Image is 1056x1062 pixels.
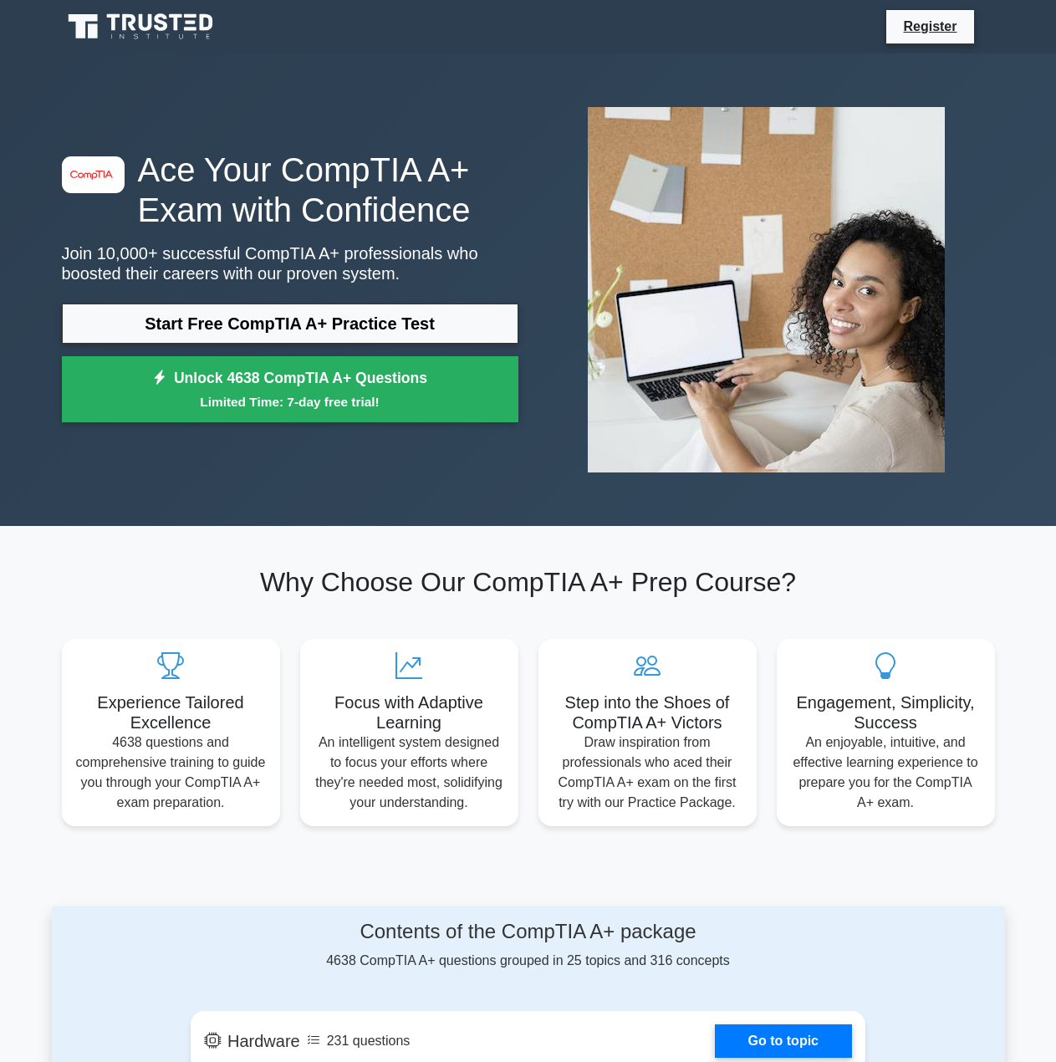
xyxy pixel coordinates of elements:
[715,1024,852,1058] a: Go to topic
[75,692,267,733] h5: Experience Tailored Excellence
[552,692,743,733] h5: Step into the Shoes of CompTIA A+ Victors
[62,150,518,230] h1: Ace Your CompTIA A+ Exam with Confidence
[83,392,497,411] small: Limited Time: 7-day free trial!
[314,733,505,813] p: An intelligent system designed to focus your efforts where they're needed most, solidifying your ...
[62,356,518,423] a: Unlock 4638 CompTIA A+ QuestionsLimited Time: 7-day free trial!
[552,733,743,813] p: Draw inspiration from professionals who aced their CompTIA A+ exam on the first try with our Prac...
[62,304,518,344] a: Start Free CompTIA A+ Practice Test
[191,920,865,971] div: 4638 CompTIA A+ questions grouped in 25 topics and 316 concepts
[62,566,995,598] h2: Why Choose Our CompTIA A+ Prep Course?
[191,920,865,944] h4: Contents of the CompTIA A+ package
[62,243,518,283] p: Join 10,000+ successful CompTIA A+ professionals who boosted their careers with our proven system.
[790,733,982,813] p: An enjoyable, intuitive, and effective learning experience to prepare you for the CompTIA A+ exam.
[314,692,505,733] h5: Focus with Adaptive Learning
[893,16,967,37] a: Register
[75,733,267,813] p: 4638 questions and comprehensive training to guide you through your CompTIA A+ exam preparation.
[790,692,982,733] h5: Engagement, Simplicity, Success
